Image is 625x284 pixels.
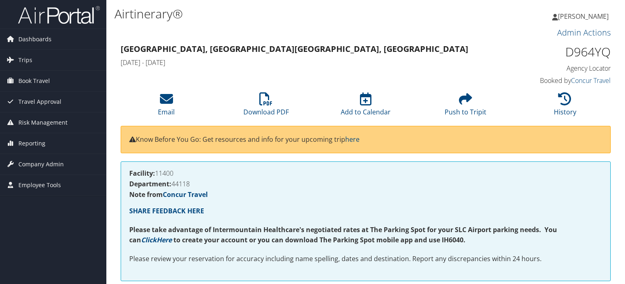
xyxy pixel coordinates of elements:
[497,43,611,60] h1: D964YQ
[158,97,175,116] a: Email
[18,71,50,91] span: Book Travel
[173,235,465,244] strong: to create your account or you can download The Parking Spot mobile app and use IH6040.
[18,5,100,25] img: airportal-logo.png
[157,235,172,244] a: Here
[129,225,557,245] strong: Please take advantage of Intermountain Healthcare's negotiated rates at The Parking Spot for your...
[115,5,450,22] h1: Airtinerary®
[18,50,32,70] span: Trips
[18,133,45,154] span: Reporting
[345,135,360,144] a: here
[18,29,52,49] span: Dashboards
[554,97,576,116] a: History
[497,64,611,73] h4: Agency Locator
[129,181,602,187] h4: 44118
[129,206,204,215] a: SHARE FEEDBACK HERE
[141,235,157,244] a: Click
[129,169,155,178] strong: Facility:
[497,76,611,85] h4: Booked by
[18,175,61,195] span: Employee Tools
[18,92,61,112] span: Travel Approval
[129,254,602,264] p: Please review your reservation for accuracy including name spelling, dates and destination. Repor...
[129,134,602,145] p: Know Before You Go: Get resources and info for your upcoming trip
[121,43,468,54] strong: [GEOGRAPHIC_DATA], [GEOGRAPHIC_DATA] [GEOGRAPHIC_DATA], [GEOGRAPHIC_DATA]
[18,154,64,174] span: Company Admin
[129,190,208,199] strong: Note from
[445,97,486,116] a: Push to Tripit
[571,76,611,85] a: Concur Travel
[129,179,171,188] strong: Department:
[243,97,289,116] a: Download PDF
[18,112,67,133] span: Risk Management
[121,58,485,67] h4: [DATE] - [DATE]
[341,97,391,116] a: Add to Calendar
[552,4,617,29] a: [PERSON_NAME]
[557,27,611,38] a: Admin Actions
[129,170,602,177] h4: 11400
[558,12,609,21] span: [PERSON_NAME]
[163,190,208,199] a: Concur Travel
